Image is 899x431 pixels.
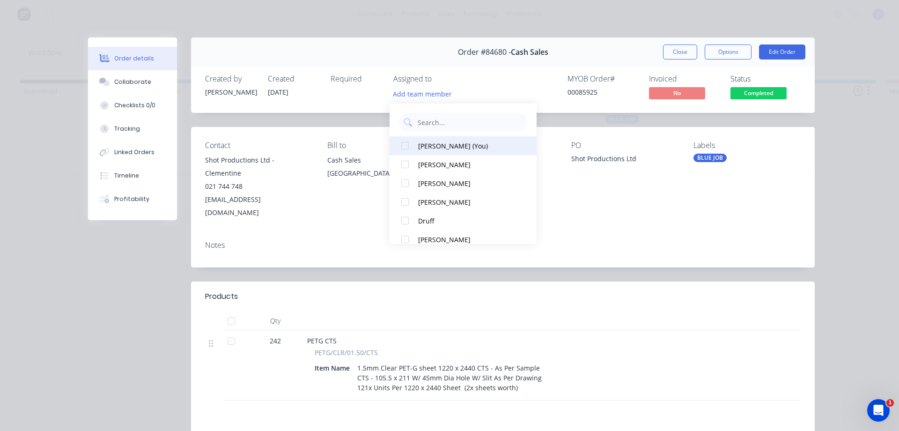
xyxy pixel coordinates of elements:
[730,74,801,83] div: Status
[458,48,511,57] span: Order #84680 -
[205,241,801,250] div: Notes
[88,141,177,164] button: Linked Orders
[247,312,303,330] div: Qty
[886,399,894,407] span: 1
[390,136,537,155] button: [PERSON_NAME] (You)
[205,74,257,83] div: Created by
[205,291,238,302] div: Products
[418,235,517,245] div: [PERSON_NAME]
[268,74,319,83] div: Created
[730,87,787,101] button: Completed
[114,78,151,86] div: Collaborate
[759,45,805,59] button: Edit Order
[327,167,435,180] div: [GEOGRAPHIC_DATA],
[327,154,435,184] div: Cash Sales[GEOGRAPHIC_DATA],
[388,87,457,100] button: Add team member
[114,195,149,203] div: Profitability
[705,45,752,59] button: Options
[390,230,537,249] button: [PERSON_NAME]
[114,101,155,110] div: Checklists 0/0
[114,148,155,156] div: Linked Orders
[867,399,890,422] iframe: Intercom live chat
[354,361,545,394] div: 1.5mm Clear PET-G sheet 1220 x 2440 CTS - As Per Sample CTS - 105.5 x 211 W/ 45mm Dia Hole W/ Sli...
[693,141,801,150] div: Labels
[88,117,177,141] button: Tracking
[88,47,177,70] button: Order details
[205,154,312,180] div: Shot Productions Ltd - Clementine
[649,87,705,99] span: No
[567,74,638,83] div: MYOB Order #
[315,361,354,375] div: Item Name
[571,154,678,167] div: Shot Productions Ltd
[418,178,517,188] div: [PERSON_NAME]
[390,193,537,211] button: [PERSON_NAME]
[393,87,457,100] button: Add team member
[205,180,312,193] div: 021 744 748
[307,336,337,345] span: PETG CTS
[331,74,382,83] div: Required
[567,87,638,97] div: 00085925
[315,348,378,357] span: PETG/CLR/01.50/CTS
[393,74,487,83] div: Assigned to
[88,94,177,117] button: Checklists 0/0
[327,154,435,167] div: Cash Sales
[663,45,697,59] button: Close
[88,187,177,211] button: Profitability
[114,171,139,180] div: Timeline
[114,54,154,63] div: Order details
[88,70,177,94] button: Collaborate
[571,141,678,150] div: PO
[418,197,517,207] div: [PERSON_NAME]
[205,87,257,97] div: [PERSON_NAME]
[649,74,719,83] div: Invoiced
[327,141,435,150] div: Bill to
[693,154,727,162] div: BLUE JOB
[205,141,312,150] div: Contact
[270,336,281,346] span: 242
[390,174,537,193] button: [PERSON_NAME]
[205,154,312,219] div: Shot Productions Ltd - Clementine021 744 748[EMAIL_ADDRESS][DOMAIN_NAME]
[268,88,288,97] span: [DATE]
[417,113,523,132] input: Search...
[114,125,140,133] div: Tracking
[418,141,517,151] div: [PERSON_NAME] (You)
[390,155,537,174] button: [PERSON_NAME]
[730,87,787,99] span: Completed
[511,48,548,57] span: Cash Sales
[418,160,517,170] div: [PERSON_NAME]
[418,216,517,226] div: Druff
[390,211,537,230] button: Druff
[205,193,312,219] div: [EMAIL_ADDRESS][DOMAIN_NAME]
[88,164,177,187] button: Timeline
